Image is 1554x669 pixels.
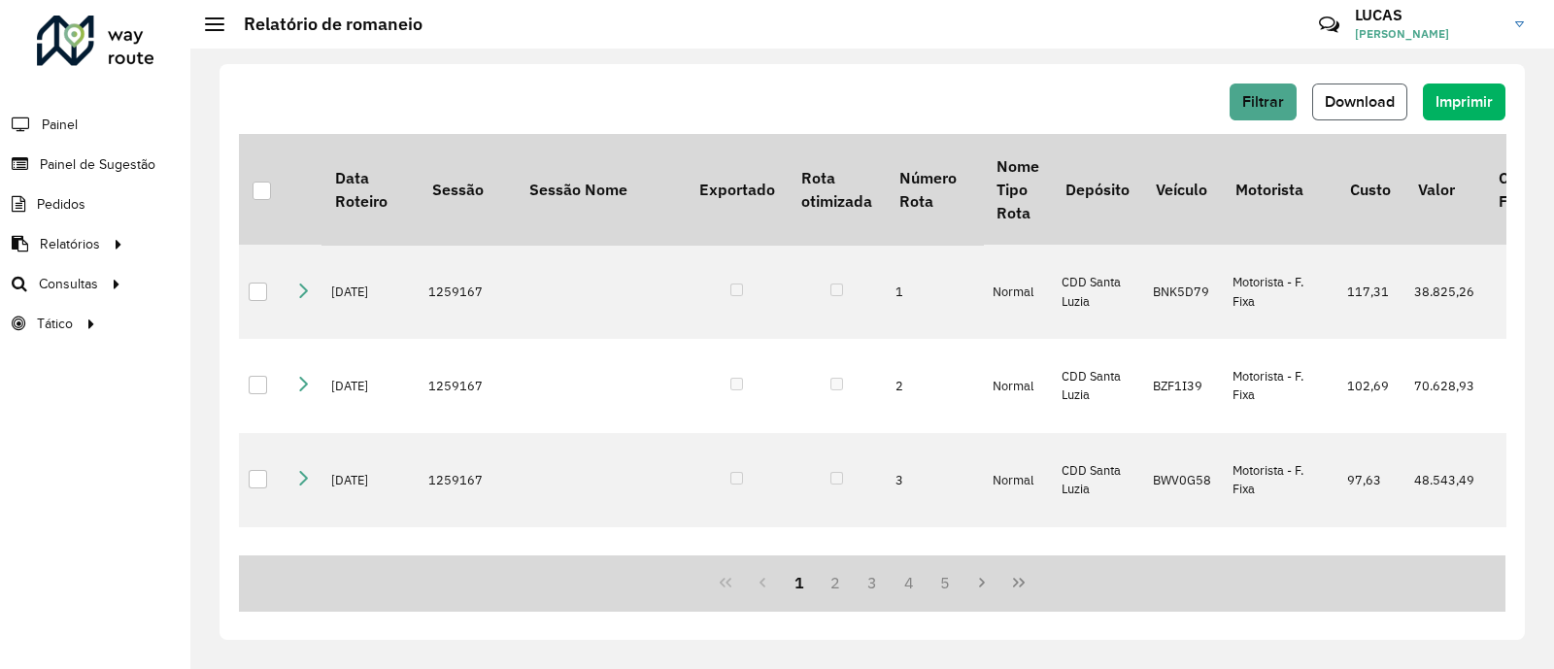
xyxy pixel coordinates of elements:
td: Motorista - F. Fixa [1223,433,1337,527]
td: 1259167 [419,339,516,433]
td: [DATE] [321,527,419,621]
td: CDD Santa Luzia [1052,433,1142,527]
td: 4 [886,527,983,621]
span: Download [1325,93,1395,110]
button: Download [1312,84,1407,120]
th: Custo [1337,134,1404,245]
span: Pedidos [37,194,85,215]
button: Next Page [963,564,1000,601]
td: 1 [886,245,983,339]
td: 117,31 [1337,245,1404,339]
td: 97,63 [1337,433,1404,527]
span: Relatórios [40,234,100,254]
span: Filtrar [1242,93,1284,110]
th: Sessão Nome [516,134,686,245]
h2: Relatório de romaneio [224,14,422,35]
td: BZF1I39 [1143,339,1223,433]
th: Rota otimizada [788,134,885,245]
span: [PERSON_NAME] [1355,25,1501,43]
td: 102,69 [1337,339,1404,433]
td: Normal [983,433,1052,527]
td: 1259167 [419,527,516,621]
span: Imprimir [1436,93,1493,110]
th: Nome Tipo Rota [983,134,1052,245]
th: Sessão [419,134,516,245]
button: Last Page [1000,564,1037,601]
h3: LUCAS [1355,6,1501,24]
th: Valor [1404,134,1485,245]
td: CDD Santa Luzia [1052,527,1142,621]
td: CDD Santa Luzia [1052,245,1142,339]
td: 70.628,93 [1404,339,1485,433]
th: Motorista [1223,134,1337,245]
td: 1259167 [419,433,516,527]
button: 5 [928,564,964,601]
button: 1 [781,564,818,601]
td: 48.543,49 [1404,433,1485,527]
td: BWV0G58 [1143,433,1223,527]
button: Imprimir [1423,84,1505,120]
td: Normal [983,339,1052,433]
button: 4 [891,564,928,601]
td: 38.825,26 [1404,245,1485,339]
th: Número Rota [886,134,983,245]
button: 3 [854,564,891,601]
span: Painel [42,115,78,135]
button: 2 [817,564,854,601]
button: Filtrar [1230,84,1297,120]
td: CDD Santa Luzia [1052,339,1142,433]
th: Data Roteiro [321,134,419,245]
td: 2 [886,339,983,433]
span: Painel de Sugestão [40,154,155,175]
span: Tático [37,314,73,334]
td: Motorista - F. Fixa [1223,339,1337,433]
td: [DATE] [321,339,419,433]
th: Veículo [1143,134,1223,245]
th: Exportado [686,134,788,245]
td: [DATE] [321,433,419,527]
td: Motorista - F. Fixa [1223,527,1337,621]
td: Normal [983,245,1052,339]
td: Motorista - F. Fixa [1223,245,1337,339]
td: BNK5D79 [1143,245,1223,339]
td: 27.825,85 [1404,527,1485,621]
td: 1259167 [419,245,516,339]
td: 133,11 [1337,527,1404,621]
td: 3 [886,433,983,527]
td: BRY5C48 [1143,527,1223,621]
td: [DATE] [321,245,419,339]
td: Normal [983,527,1052,621]
th: Depósito [1052,134,1142,245]
a: Contato Rápido [1308,4,1350,46]
span: Consultas [39,274,98,294]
